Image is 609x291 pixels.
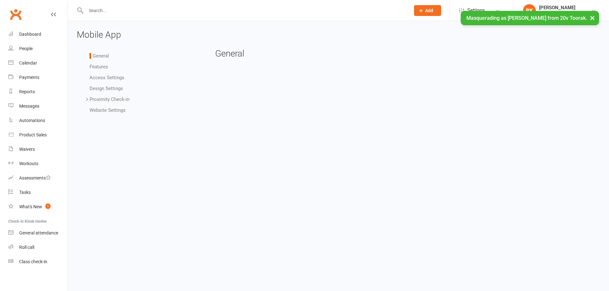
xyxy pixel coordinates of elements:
[19,230,58,235] div: General attendance
[19,103,39,109] div: Messages
[90,53,109,59] a: General
[467,3,485,18] span: Settings
[8,142,67,157] a: Waivers
[90,75,124,80] a: Access Settings
[19,147,35,152] div: Waivers
[215,49,595,59] h3: General
[414,5,441,16] button: Add
[19,118,45,123] div: Automations
[90,96,129,102] a: Proximity Check-in
[77,30,600,40] h3: Mobile App
[90,86,123,91] a: Design Settings
[19,204,42,209] div: What's New
[8,113,67,128] a: Automations
[8,85,67,99] a: Reports
[19,75,39,80] div: Payments
[19,161,38,166] div: Workouts
[8,240,67,255] a: Roll call
[19,60,37,65] div: Calendar
[8,27,67,42] a: Dashboard
[539,5,575,11] div: [PERSON_NAME]
[45,203,51,209] span: 1
[19,175,51,180] div: Assessments
[466,15,587,21] span: Masquerading as [PERSON_NAME] from 20v Toorak.
[539,11,575,16] div: 20v Toorak
[90,107,126,113] a: Website Settings
[8,42,67,56] a: People
[19,245,34,250] div: Roll call
[8,157,67,171] a: Workouts
[8,185,67,200] a: Tasks
[8,70,67,85] a: Payments
[8,128,67,142] a: Product Sales
[19,32,41,37] div: Dashboard
[587,11,598,25] button: ×
[19,259,47,264] div: Class check-in
[90,64,108,70] a: Features
[19,46,33,51] div: People
[19,190,31,195] div: Tasks
[8,56,67,70] a: Calendar
[19,132,47,137] div: Product Sales
[8,6,24,22] a: Clubworx
[425,8,433,13] span: Add
[8,200,67,214] a: What's New1
[8,226,67,240] a: General attendance kiosk mode
[523,4,536,17] div: BK
[8,99,67,113] a: Messages
[8,255,67,269] a: Class kiosk mode
[84,6,406,15] input: Search...
[19,89,35,94] div: Reports
[8,171,67,185] a: Assessments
